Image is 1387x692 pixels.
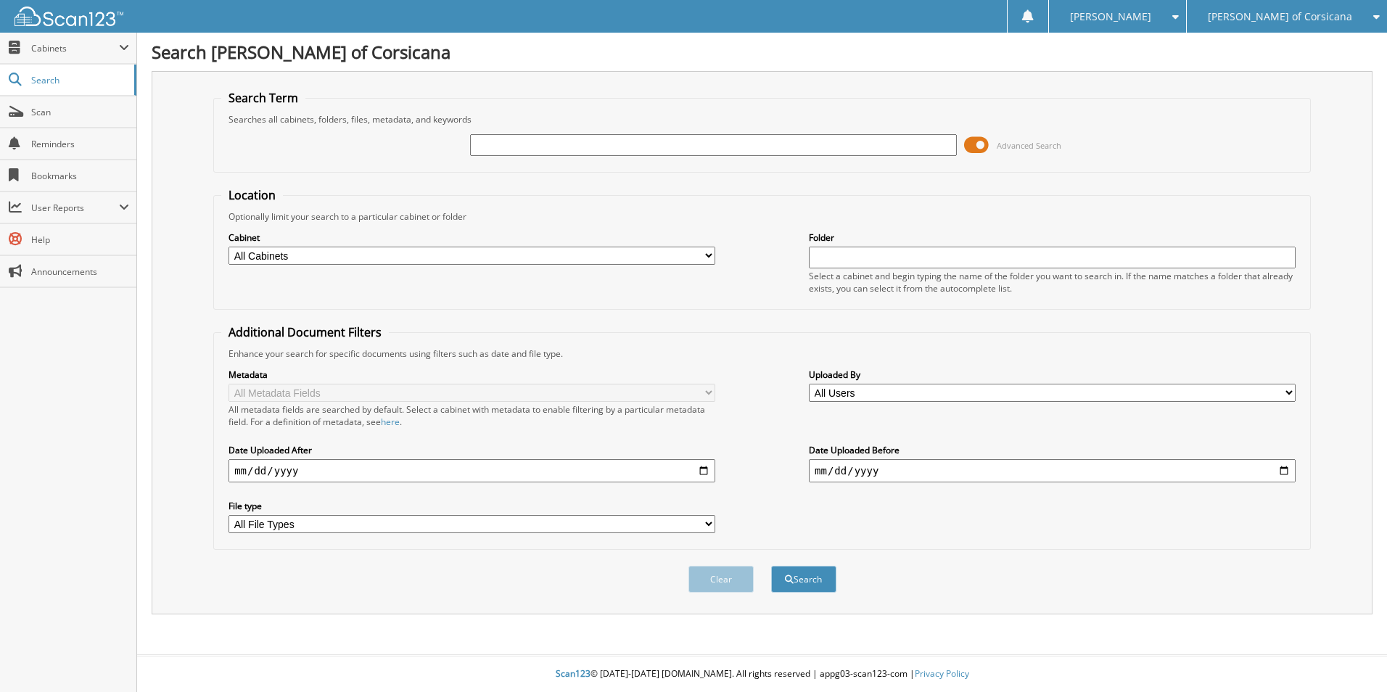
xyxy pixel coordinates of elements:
[152,40,1372,64] h1: Search [PERSON_NAME] of Corsicana
[1070,12,1151,21] span: [PERSON_NAME]
[31,42,119,54] span: Cabinets
[229,403,715,428] div: All metadata fields are searched by default. Select a cabinet with metadata to enable filtering b...
[809,459,1296,482] input: end
[221,324,389,340] legend: Additional Document Filters
[221,347,1303,360] div: Enhance your search for specific documents using filters such as date and file type.
[229,459,715,482] input: start
[381,416,400,428] a: here
[221,90,305,106] legend: Search Term
[221,113,1303,125] div: Searches all cabinets, folders, files, metadata, and keywords
[31,170,129,182] span: Bookmarks
[31,234,129,246] span: Help
[915,667,969,680] a: Privacy Policy
[809,368,1296,381] label: Uploaded By
[809,444,1296,456] label: Date Uploaded Before
[221,210,1303,223] div: Optionally limit your search to a particular cabinet or folder
[1208,12,1352,21] span: [PERSON_NAME] of Corsicana
[31,138,129,150] span: Reminders
[771,566,836,593] button: Search
[31,74,127,86] span: Search
[31,202,119,214] span: User Reports
[556,667,590,680] span: Scan123
[137,656,1387,692] div: © [DATE]-[DATE] [DOMAIN_NAME]. All rights reserved | appg03-scan123-com |
[688,566,754,593] button: Clear
[809,270,1296,294] div: Select a cabinet and begin typing the name of the folder you want to search in. If the name match...
[229,368,715,381] label: Metadata
[229,444,715,456] label: Date Uploaded After
[31,106,129,118] span: Scan
[229,500,715,512] label: File type
[229,231,715,244] label: Cabinet
[809,231,1296,244] label: Folder
[997,140,1061,151] span: Advanced Search
[31,265,129,278] span: Announcements
[221,187,283,203] legend: Location
[1314,622,1387,692] iframe: Chat Widget
[15,7,123,26] img: scan123-logo-white.svg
